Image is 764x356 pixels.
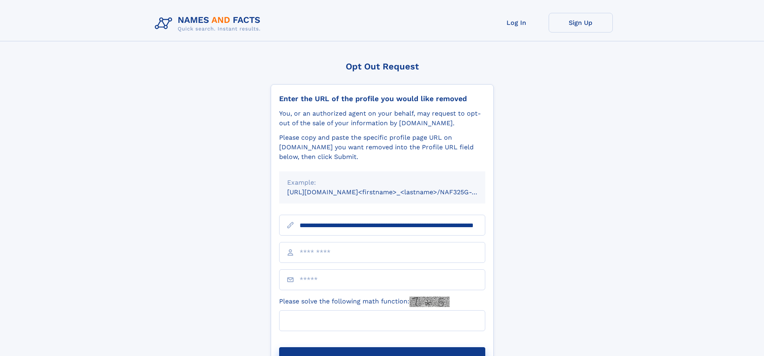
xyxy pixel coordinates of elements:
[549,13,613,33] a: Sign Up
[279,109,485,128] div: You, or an authorized agent on your behalf, may request to opt-out of the sale of your informatio...
[279,94,485,103] div: Enter the URL of the profile you would like removed
[152,13,267,35] img: Logo Names and Facts
[271,61,494,71] div: Opt Out Request
[287,178,477,187] div: Example:
[484,13,549,33] a: Log In
[287,188,501,196] small: [URL][DOMAIN_NAME]<firstname>_<lastname>/NAF325G-xxxxxxxx
[279,133,485,162] div: Please copy and paste the specific profile page URL on [DOMAIN_NAME] you want removed into the Pr...
[279,297,450,307] label: Please solve the following math function:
